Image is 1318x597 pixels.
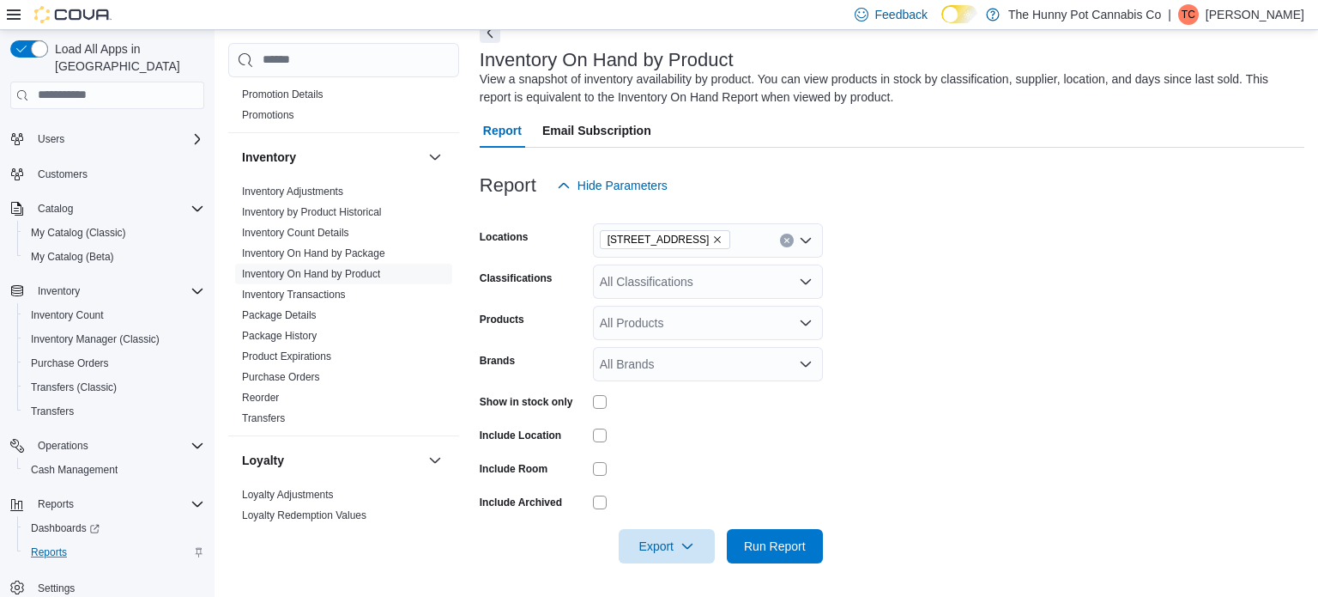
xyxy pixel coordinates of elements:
button: Inventory [242,149,421,166]
span: Promotions [242,108,294,122]
button: Transfers [17,399,211,423]
span: Inventory Count Details [242,226,349,240]
label: Include Room [480,462,547,476]
p: [PERSON_NAME] [1206,4,1304,25]
span: Purchase Orders [242,370,320,384]
span: Reports [38,497,74,511]
a: Inventory by Product Historical [242,206,382,218]
a: Inventory On Hand by Package [242,247,385,259]
a: Package History [242,330,317,342]
a: Inventory Adjustments [242,186,343,198]
span: Cash Management [24,460,204,480]
button: Clear input [780,234,794,247]
a: Cash Management [24,460,124,480]
span: Inventory Count [31,308,104,322]
label: Locations [480,230,529,244]
span: Purchase Orders [24,353,204,374]
a: Dashboards [24,518,106,539]
button: Inventory Manager (Classic) [17,327,211,351]
a: Dashboards [17,516,211,540]
button: Purchase Orders [17,351,211,375]
span: Product Expirations [242,350,331,363]
label: Show in stock only [480,395,573,409]
button: Catalog [3,197,211,221]
a: Purchase Orders [24,353,116,374]
span: Inventory by Product Historical [242,205,382,219]
button: My Catalog (Classic) [17,221,211,245]
span: Feedback [875,6,928,23]
a: Reports [24,542,74,563]
button: Remove 334 Wellington Rd from selection in this group [712,235,722,245]
div: Loyalty [228,484,459,533]
button: My Catalog (Beta) [17,245,211,269]
label: Products [480,313,524,326]
a: Transfers (Classic) [24,377,124,398]
h3: Inventory On Hand by Product [480,50,734,70]
button: Cash Management [17,458,211,482]
span: Dashboards [31,521,100,535]
span: Operations [31,436,204,456]
a: Loyalty Adjustments [242,489,334,501]
span: Reorder [242,391,279,405]
a: Customers [31,164,94,185]
button: Loyalty [242,452,421,469]
button: Users [3,127,211,151]
span: Run Report [744,538,806,555]
div: Tabatha Cruickshank [1178,4,1199,25]
span: Loyalty Redemption Values [242,509,366,522]
button: Open list of options [799,316,813,330]
span: Inventory [38,284,80,298]
button: Hide Parameters [550,168,674,203]
span: Email Subscription [542,113,651,148]
span: Package History [242,329,317,343]
span: Reports [31,545,67,559]
span: Inventory Adjustments [242,185,343,198]
button: Inventory [425,147,445,168]
input: Dark Mode [941,5,977,23]
span: My Catalog (Beta) [24,247,204,267]
span: 334 Wellington Rd [600,230,731,249]
span: [STREET_ADDRESS] [608,231,710,248]
a: Inventory Count [24,305,111,326]
button: Transfers (Classic) [17,375,211,399]
label: Include Archived [480,496,562,509]
a: Product Expirations [242,350,331,362]
span: Inventory Manager (Classic) [31,332,160,346]
span: Transfers (Classic) [24,377,204,398]
button: Open list of options [799,357,813,371]
button: Inventory Count [17,303,211,327]
h3: Inventory [242,149,296,166]
span: My Catalog (Classic) [31,226,126,240]
p: | [1168,4,1171,25]
button: Inventory [3,279,211,303]
button: Reports [17,540,211,564]
span: Inventory Count [24,305,204,326]
span: Inventory Transactions [242,288,346,302]
button: Customers [3,161,211,186]
span: Transfers [31,405,74,418]
span: Transfers [24,401,204,422]
button: Reports [31,494,81,515]
label: Classifications [480,271,553,285]
button: Export [619,529,715,563]
a: Transfers [24,401,81,422]
span: Dashboards [24,518,204,539]
span: Load All Apps in [GEOGRAPHIC_DATA] [48,40,204,75]
a: Promotions [242,109,294,121]
a: Promotion Details [242,88,323,101]
p: The Hunny Pot Cannabis Co [1008,4,1161,25]
span: Inventory Manager (Classic) [24,329,204,350]
a: Purchase Orders [242,371,320,383]
span: My Catalog (Beta) [31,250,114,264]
span: Cash Management [31,463,118,477]
button: Run Report [727,529,823,563]
a: My Catalog (Classic) [24,222,133,243]
span: Users [31,129,204,149]
a: Inventory Transactions [242,289,346,301]
span: Settings [38,582,75,595]
button: Loyalty [425,450,445,471]
span: Purchase Orders [31,356,109,370]
span: Catalog [38,202,73,216]
span: Export [629,529,704,563]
